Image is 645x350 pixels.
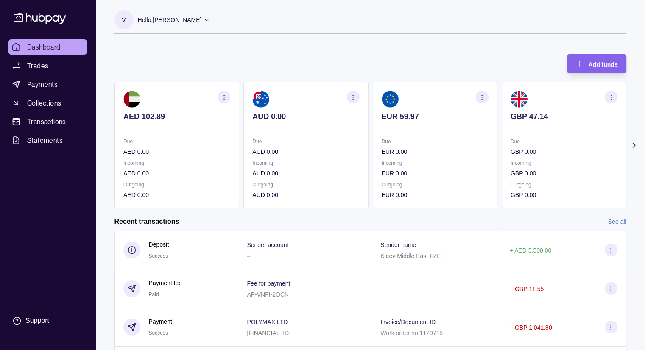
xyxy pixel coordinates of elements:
[510,91,527,108] img: gb
[510,324,552,331] p: − GBP 1,041.80
[149,330,168,336] span: Success
[510,158,617,168] p: Incoming
[149,240,169,249] p: Deposit
[381,180,488,189] p: Outgoing
[123,180,230,189] p: Outgoing
[8,133,87,148] a: Statements
[247,280,290,287] p: Fee for payment
[510,286,544,292] p: − GBP 11.55
[122,15,126,25] p: V
[149,278,182,288] p: Payment fee
[608,217,626,226] a: See all
[138,15,202,25] p: Hello, [PERSON_NAME]
[588,61,617,68] span: Add funds
[380,330,443,336] p: Work order no 1129715
[123,147,230,156] p: AED 0.00
[381,147,488,156] p: EUR 0.00
[114,217,179,226] h2: Recent transactions
[252,91,269,108] img: au
[8,39,87,55] a: Dashboard
[381,158,488,168] p: Incoming
[380,242,416,248] p: Sender name
[252,158,359,168] p: Incoming
[8,114,87,129] a: Transactions
[381,169,488,178] p: EUR 0.00
[27,98,61,108] span: Collections
[25,316,49,325] div: Support
[247,319,288,325] p: POLYMAX LTD
[510,112,617,121] p: GBP 47.14
[252,180,359,189] p: Outgoing
[510,247,551,254] p: + AED 5,500.00
[510,169,617,178] p: GBP 0.00
[27,117,66,127] span: Transactions
[381,112,488,121] p: EUR 59.97
[123,169,230,178] p: AED 0.00
[510,190,617,200] p: GBP 0.00
[247,253,250,259] p: –
[8,312,87,330] a: Support
[8,95,87,111] a: Collections
[247,242,288,248] p: Sender account
[252,137,359,146] p: Due
[8,77,87,92] a: Payments
[252,190,359,200] p: AUD 0.00
[149,253,168,259] span: Success
[27,135,63,145] span: Statements
[252,147,359,156] p: AUD 0.00
[381,190,488,200] p: EUR 0.00
[149,292,159,297] span: Paid
[27,79,58,89] span: Payments
[149,317,172,326] p: Payment
[123,112,230,121] p: AED 102.89
[123,190,230,200] p: AED 0.00
[567,54,626,73] button: Add funds
[27,61,48,71] span: Trades
[381,91,398,108] img: eu
[123,158,230,168] p: Incoming
[510,147,617,156] p: GBP 0.00
[123,137,230,146] p: Due
[510,180,617,189] p: Outgoing
[252,112,359,121] p: AUD 0.00
[380,319,436,325] p: Invoice/Document ID
[381,137,488,146] p: Due
[123,91,140,108] img: ae
[27,42,61,52] span: Dashboard
[8,58,87,73] a: Trades
[247,330,290,336] p: [FINANCIAL_ID]
[510,137,617,146] p: Due
[247,291,289,298] p: AP-VNFI-2OCN
[252,169,359,178] p: AUD 0.00
[380,253,441,259] p: Kleev Middle East FZE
